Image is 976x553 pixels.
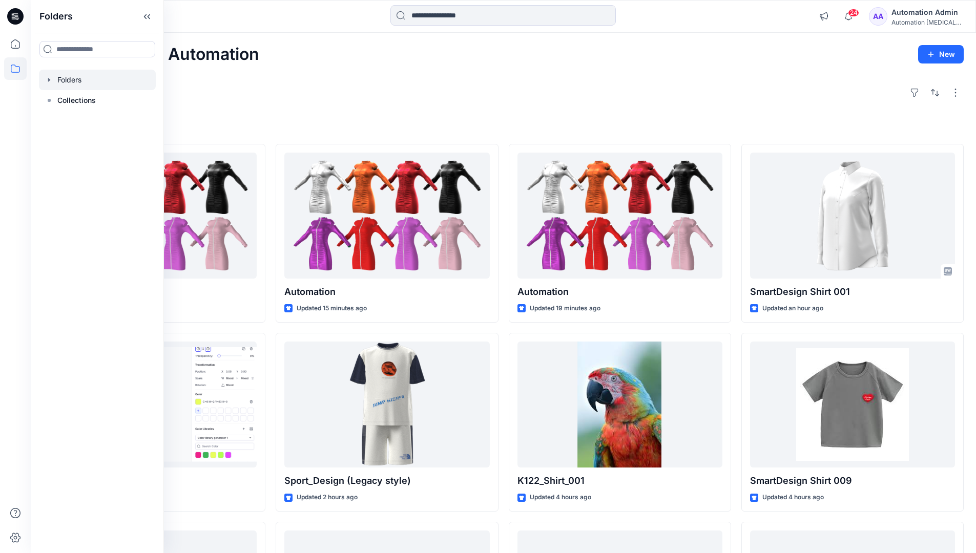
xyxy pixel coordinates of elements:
a: SmartDesign Shirt 009 [750,342,955,468]
a: Automation [517,153,722,279]
div: AA [869,7,887,26]
p: Updated 4 hours ago [762,492,824,503]
a: Sport_Design (Legacy style) [284,342,489,468]
a: SmartDesign Shirt 001 [750,153,955,279]
span: 24 [848,9,859,17]
p: SmartDesign Shirt 009 [750,474,955,488]
p: Automation [284,285,489,299]
p: Automation [517,285,722,299]
p: SmartDesign Shirt 001 [750,285,955,299]
p: Updated 2 hours ago [297,492,358,503]
p: K122_Shirt_001 [517,474,722,488]
p: Updated 15 minutes ago [297,303,367,314]
p: Updated 19 minutes ago [530,303,600,314]
button: New [918,45,964,63]
div: Automation [MEDICAL_DATA]... [891,18,963,26]
div: Automation Admin [891,6,963,18]
h4: Styles [43,121,964,134]
a: Automation [284,153,489,279]
p: Updated 4 hours ago [530,492,591,503]
a: K122_Shirt_001 [517,342,722,468]
p: Collections [57,94,96,107]
p: Sport_Design (Legacy style) [284,474,489,488]
p: Updated an hour ago [762,303,823,314]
